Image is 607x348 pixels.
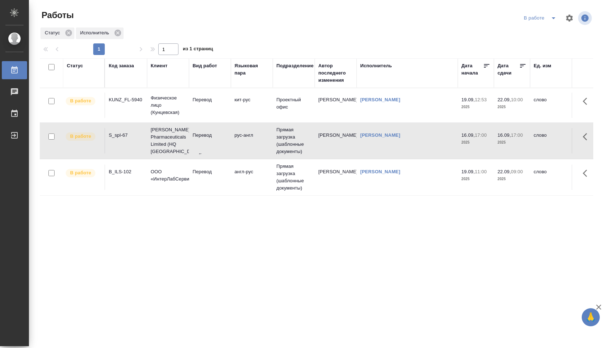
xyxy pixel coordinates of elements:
p: [PERSON_NAME] Pharmaceuticals Limited (HQ [GEOGRAPHIC_DATA]) [151,126,185,155]
p: 11:00 [475,169,487,174]
td: [PERSON_NAME] [315,128,357,153]
div: Исполнитель [360,62,392,69]
p: 12:53 [475,97,487,102]
p: 19.09, [461,169,475,174]
p: 17:00 [475,132,487,138]
a: [PERSON_NAME] [360,169,400,174]
p: 16.09, [498,132,511,138]
p: ООО «ИнтерЛабСервис» [151,168,185,183]
button: Здесь прячутся важные кнопки [578,128,596,145]
div: Языковая пара [234,62,269,77]
span: из 1 страниц [183,44,213,55]
div: Дата начала [461,62,483,77]
p: 16.09, [461,132,475,138]
td: Прямая загрузка (шаблонные документы) [273,123,315,159]
p: 22.09, [498,169,511,174]
td: слово [530,165,572,190]
div: Код заказа [109,62,134,69]
button: Здесь прячутся важные кнопки [578,93,596,110]
td: слово [530,93,572,118]
td: кит-рус [231,93,273,118]
div: Статус [67,62,83,69]
span: Настроить таблицу [561,9,578,27]
p: 2025 [461,139,490,146]
p: Физическое лицо (Кунцевская) [151,94,185,116]
div: Дата сдачи [498,62,519,77]
div: S_spl-67 [109,132,143,139]
td: Прямая загрузка (шаблонные документы) [273,159,315,195]
a: [PERSON_NAME] [360,132,400,138]
p: 22.09, [498,97,511,102]
span: Посмотреть информацию [578,11,593,25]
td: [PERSON_NAME] [315,93,357,118]
div: KUNZ_FL-5940 [109,96,143,103]
td: Проектный офис [273,93,315,118]
p: В работе [70,169,91,177]
div: split button [522,12,561,24]
p: 2025 [498,103,526,111]
p: Перевод [193,96,227,103]
p: 17:00 [511,132,523,138]
button: Здесь прячутся важные кнопки [578,165,596,182]
p: 2025 [498,139,526,146]
p: 19.09, [461,97,475,102]
div: Исполнитель выполняет работу [65,96,101,106]
div: B_ILS-102 [109,168,143,175]
p: Перевод [193,168,227,175]
p: 2025 [461,103,490,111]
p: Перевод [193,132,227,139]
td: слово [530,128,572,153]
div: Исполнитель выполняет работу [65,132,101,141]
p: 10:00 [511,97,523,102]
a: [PERSON_NAME] [360,97,400,102]
span: 🙏 [585,310,597,325]
p: 2025 [461,175,490,183]
div: Исполнитель [76,27,124,39]
p: Исполнитель [80,29,112,37]
button: 🙏 [582,308,600,326]
p: Статус [45,29,63,37]
p: В работе [70,133,91,140]
div: Ед. изм [534,62,551,69]
span: Работы [40,9,74,21]
td: англ-рус [231,165,273,190]
div: Подразделение [276,62,314,69]
td: [PERSON_NAME] [315,165,357,190]
p: 2025 [498,175,526,183]
p: 09:00 [511,169,523,174]
div: Исполнитель выполняет работу [65,168,101,178]
p: В работе [70,97,91,105]
div: Статус [40,27,74,39]
div: Вид работ [193,62,217,69]
div: Автор последнего изменения [318,62,353,84]
td: рус-англ [231,128,273,153]
div: Клиент [151,62,167,69]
